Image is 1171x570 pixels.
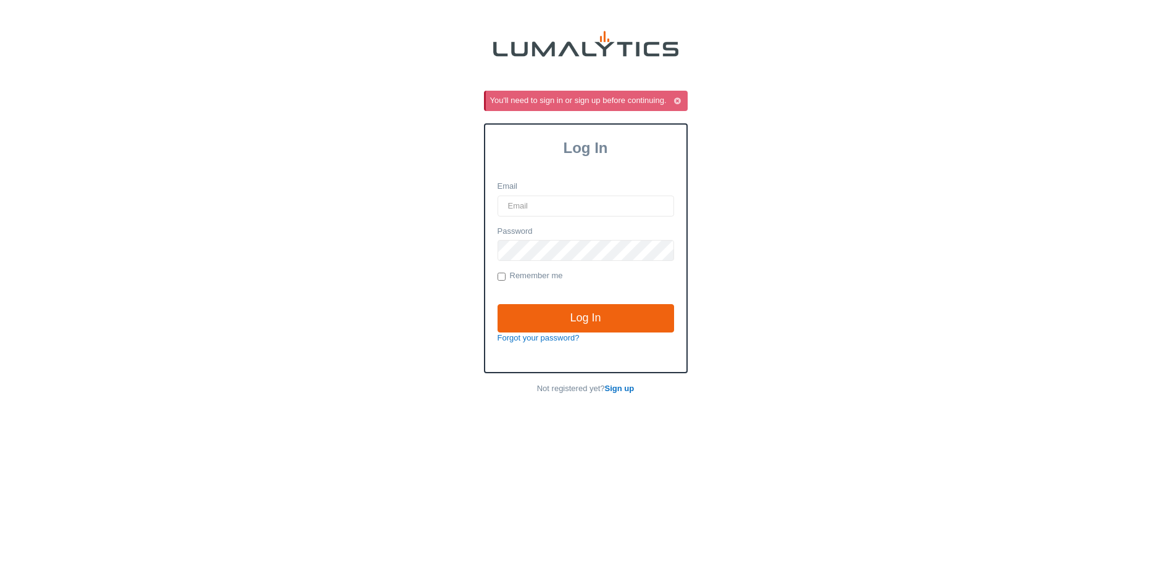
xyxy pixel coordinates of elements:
h3: Log In [485,139,686,157]
p: Not registered yet? [484,383,688,395]
label: Remember me [498,270,563,283]
a: Forgot your password? [498,333,580,342]
img: lumalytics-black-e9b537c871f77d9ce8d3a6940f85695cd68c596e3f819dc492052d1098752254.png [493,31,678,57]
input: Remember me [498,273,506,281]
label: Email [498,181,518,192]
a: Sign up [605,384,635,393]
input: Log In [498,304,674,332]
div: You'll need to sign in or sign up before continuing. [490,95,685,107]
label: Password [498,226,533,238]
input: Email [498,196,674,217]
